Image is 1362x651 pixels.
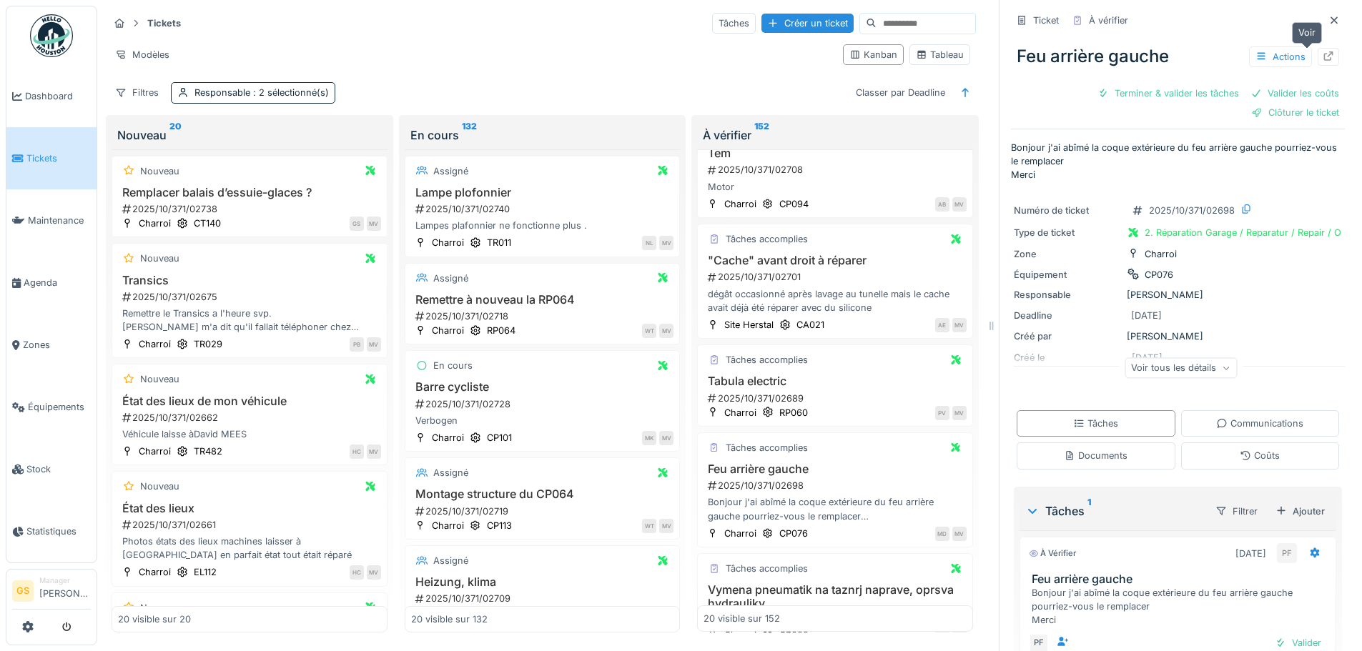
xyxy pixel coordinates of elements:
[1131,309,1162,322] div: [DATE]
[410,126,675,144] div: En cours
[1014,268,1121,282] div: Équipement
[642,324,656,338] div: WT
[26,525,91,538] span: Statistiques
[139,337,171,351] div: Charroi
[1277,543,1297,563] div: PF
[411,380,674,394] h3: Barre cycliste
[1125,357,1237,378] div: Voir tous les détails
[432,236,464,249] div: Charroi
[935,318,949,332] div: AE
[118,274,381,287] h3: Transics
[142,16,187,30] strong: Tickets
[118,307,381,334] div: Remettre le Transics a l'heure svp. [PERSON_NAME] m'a dit qu'il fallait téléphoner chez transics ...
[140,372,179,386] div: Nouveau
[250,87,329,98] span: : 2 sélectionné(s)
[487,236,511,249] div: TR011
[6,65,97,127] a: Dashboard
[194,86,329,99] div: Responsable
[726,353,808,367] div: Tâches accomplies
[109,82,165,103] div: Filtres
[659,519,673,533] div: MV
[952,318,967,332] div: MV
[12,575,91,610] a: GS Manager[PERSON_NAME]
[6,500,97,562] a: Statistiques
[659,324,673,338] div: MV
[1145,247,1177,261] div: Charroi
[121,411,381,424] div: 2025/10/371/02662
[659,431,673,445] div: MV
[411,612,488,626] div: 20 visible sur 132
[118,186,381,199] h3: Remplacer balais d’essuie-glaces ?
[916,48,964,61] div: Tableau
[935,406,949,420] div: PV
[1033,14,1059,27] div: Ticket
[706,163,967,177] div: 2025/10/371/02708
[23,338,91,352] span: Zones
[462,126,477,144] sup: 132
[6,252,97,314] a: Agenda
[779,406,808,419] div: RP060
[1245,103,1345,122] div: Clôturer le ticket
[433,164,468,178] div: Assigné
[194,565,217,579] div: EL112
[6,127,97,189] a: Tickets
[414,397,674,411] div: 2025/10/371/02728
[411,414,674,427] div: Verbogen
[704,374,967,388] h3: Tabula electric
[1292,22,1322,43] div: Voir
[350,337,364,352] div: PB
[367,565,381,580] div: MV
[1216,417,1303,430] div: Communications
[411,293,674,307] h3: Remettre à nouveau la RP064
[139,217,171,230] div: Charroi
[194,217,221,230] div: CT140
[411,219,674,232] div: Lampes plafonnier ne fonctionne plus .
[712,13,756,34] div: Tâches
[39,575,91,586] div: Manager
[433,272,468,285] div: Assigné
[1011,141,1345,182] p: Bonjour j'ai abîmé la coque extérieure du feu arrière gauche pourriez-vous le remplacer Merci
[1014,329,1342,343] div: [PERSON_NAME]
[140,164,179,178] div: Nouveau
[39,575,91,606] li: [PERSON_NAME]
[1249,46,1312,67] div: Actions
[433,359,473,372] div: En cours
[1145,268,1173,282] div: CP076
[849,48,897,61] div: Kanban
[849,82,952,103] div: Classer par Deadline
[1032,586,1330,627] div: Bonjour j'ai abîmé la coque extérieure du feu arrière gauche pourriez-vous le remplacer Merci
[1149,204,1235,217] div: 2025/10/371/02698
[414,592,674,605] div: 2025/10/371/02709
[169,126,182,144] sup: 20
[139,444,171,458] div: Charroi
[411,186,674,199] h3: Lampe plofonnier
[704,462,967,476] h3: Feu arrière gauche
[432,519,464,532] div: Charroi
[1014,288,1342,302] div: [PERSON_NAME]
[1014,226,1121,239] div: Type de ticket
[194,444,222,458] div: TR482
[704,287,967,314] div: dégât occasionné après lavage au tunelle mais le cache avait déjà été réparer avec du silicone
[779,197,809,211] div: CP094
[414,505,674,518] div: 2025/10/371/02719
[140,479,179,493] div: Nouveau
[706,392,967,405] div: 2025/10/371/02689
[118,612,191,626] div: 20 visible sur 20
[642,236,656,250] div: NL
[6,376,97,438] a: Équipements
[1089,14,1128,27] div: À vérifier
[414,309,674,323] div: 2025/10/371/02718
[1209,501,1264,522] div: Filtrer
[935,527,949,541] div: MD
[754,126,769,144] sup: 152
[121,518,381,532] div: 2025/10/371/02661
[433,554,468,567] div: Assigné
[121,202,381,216] div: 2025/10/371/02738
[6,438,97,500] a: Stock
[1014,288,1121,302] div: Responsable
[6,314,97,376] a: Zones
[703,126,967,144] div: À vérifier
[704,583,967,610] h3: Vymena pneumatik na taznrj naprave, oprsva hydrauliky
[26,462,91,476] span: Stock
[1032,572,1330,586] h3: Feu arrière gauche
